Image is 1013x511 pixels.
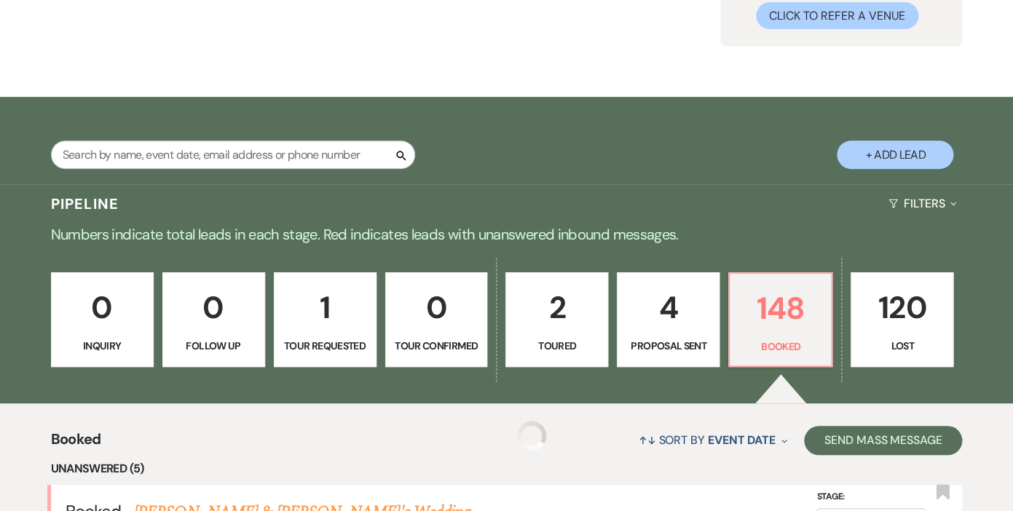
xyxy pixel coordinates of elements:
[860,283,944,332] p: 120
[283,283,367,332] p: 1
[283,338,367,354] p: Tour Requested
[162,272,265,367] a: 0Follow Up
[756,2,918,29] button: Click to Refer a Venue
[51,459,963,478] li: Unanswered (5)
[860,338,944,354] p: Lost
[883,184,962,223] button: Filters
[626,338,710,354] p: Proposal Sent
[51,272,154,367] a: 0Inquiry
[60,283,144,332] p: 0
[51,194,119,214] h3: Pipeline
[837,140,953,169] button: + Add Lead
[738,338,822,354] p: Booked
[274,272,377,367] a: 1Tour Requested
[851,272,953,367] a: 120Lost
[172,283,256,332] p: 0
[395,338,478,354] p: Tour Confirmed
[505,272,608,367] a: 2Toured
[708,432,776,448] span: Event Date
[626,283,710,332] p: 4
[172,338,256,354] p: Follow Up
[395,283,478,332] p: 0
[738,284,822,333] p: 148
[51,140,415,169] input: Search by name, event date, email address or phone number
[385,272,488,367] a: 0Tour Confirmed
[515,338,599,354] p: Toured
[515,283,599,332] p: 2
[617,272,720,367] a: 4Proposal Sent
[638,432,655,448] span: ↑↓
[804,426,963,455] button: Send Mass Message
[60,338,144,354] p: Inquiry
[51,428,101,459] span: Booked
[632,421,792,459] button: Sort By Event Date
[728,272,832,367] a: 148Booked
[816,489,926,505] label: Stage:
[517,421,546,450] img: loading spinner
